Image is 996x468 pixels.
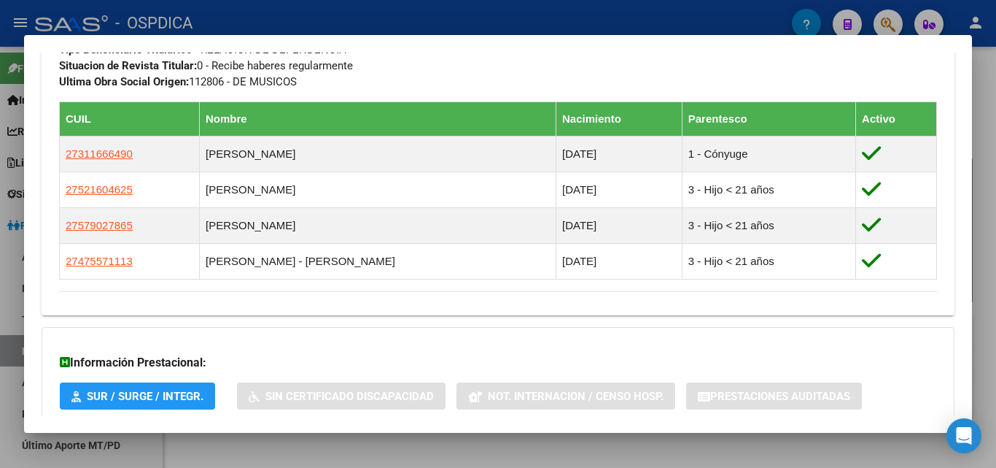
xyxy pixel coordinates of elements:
[199,172,556,208] td: [PERSON_NAME]
[556,208,682,244] td: [DATE]
[199,102,556,137] th: Nombre
[456,383,675,410] button: Not. Internacion / Censo Hosp.
[488,390,664,403] span: Not. Internacion / Censo Hosp.
[682,244,855,280] td: 3 - Hijo < 21 años
[59,75,297,88] span: 112806 - DE MUSICOS
[556,137,682,172] td: [DATE]
[66,219,133,231] span: 27579027865
[682,172,855,208] td: 3 - Hijo < 21 años
[59,59,353,72] span: 0 - Recibe haberes regularmente
[66,183,133,196] span: 27521604625
[237,383,446,410] button: Sin Certificado Discapacidad
[199,208,556,244] td: [PERSON_NAME]
[265,390,434,403] span: Sin Certificado Discapacidad
[59,59,197,72] strong: Situacion de Revista Titular:
[87,390,203,403] span: SUR / SURGE / INTEGR.
[686,383,862,410] button: Prestaciones Auditadas
[856,102,937,137] th: Activo
[682,137,855,172] td: 1 - Cónyuge
[66,147,133,160] span: 27311666490
[60,102,200,137] th: CUIL
[60,383,215,410] button: SUR / SURGE / INTEGR.
[60,354,936,372] h3: Información Prestacional:
[59,75,189,88] strong: Ultima Obra Social Origen:
[556,102,682,137] th: Nacimiento
[556,172,682,208] td: [DATE]
[199,244,556,280] td: [PERSON_NAME] - [PERSON_NAME]
[710,390,850,403] span: Prestaciones Auditadas
[66,255,133,267] span: 27475571113
[946,418,981,453] div: Open Intercom Messenger
[682,102,855,137] th: Parentesco
[199,137,556,172] td: [PERSON_NAME]
[556,244,682,280] td: [DATE]
[682,208,855,244] td: 3 - Hijo < 21 años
